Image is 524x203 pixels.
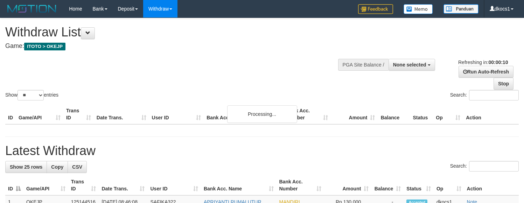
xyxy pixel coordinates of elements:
span: None selected [393,62,426,68]
th: Trans ID [63,104,94,124]
th: Status: activate to sort column ascending [404,175,434,195]
th: Game/API [16,104,63,124]
th: Trans ID: activate to sort column ascending [68,175,99,195]
a: Stop [494,78,513,90]
label: Search: [450,90,519,100]
th: Date Trans. [94,104,149,124]
label: Show entries [5,90,58,100]
th: Balance [378,104,410,124]
th: User ID [149,104,204,124]
label: Search: [450,161,519,171]
th: Op: activate to sort column ascending [434,175,464,195]
img: Feedback.jpg [358,4,393,14]
input: Search: [469,90,519,100]
span: Show 25 rows [10,164,42,170]
span: ITOTO > OKEJP [24,43,65,50]
button: None selected [389,59,435,71]
th: Bank Acc. Name: activate to sort column ascending [201,175,277,195]
span: CSV [72,164,82,170]
img: panduan.png [443,4,478,14]
a: Copy [47,161,68,173]
img: Button%20Memo.svg [404,4,433,14]
strong: 00:00:10 [488,59,508,65]
th: Amount [331,104,378,124]
th: Status [410,104,433,124]
th: Date Trans.: activate to sort column ascending [99,175,147,195]
th: Op [433,104,463,124]
img: MOTION_logo.png [5,3,58,14]
input: Search: [469,161,519,171]
h4: Game: [5,43,342,50]
th: Bank Acc. Number [284,104,331,124]
th: ID: activate to sort column descending [5,175,23,195]
th: User ID: activate to sort column ascending [147,175,201,195]
th: Action [464,175,519,195]
a: Run Auto-Refresh [459,66,513,78]
select: Showentries [18,90,44,100]
th: ID [5,104,16,124]
th: Game/API: activate to sort column ascending [23,175,68,195]
h1: Withdraw List [5,25,342,39]
div: Processing... [227,105,297,123]
th: Bank Acc. Number: activate to sort column ascending [277,175,324,195]
span: Copy [51,164,63,170]
th: Action [463,104,519,124]
th: Balance: activate to sort column ascending [371,175,404,195]
span: Refreshing in: [458,59,508,65]
a: CSV [68,161,87,173]
h1: Latest Withdraw [5,144,519,158]
th: Bank Acc. Name [204,104,283,124]
div: PGA Site Balance / [338,59,389,71]
a: Show 25 rows [5,161,47,173]
th: Amount: activate to sort column ascending [324,175,371,195]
